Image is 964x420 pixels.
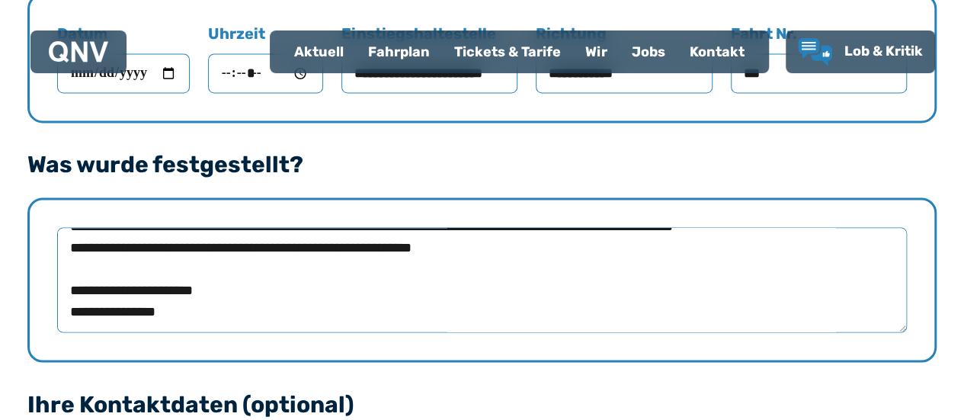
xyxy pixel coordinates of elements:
legend: Was wurde festgestellt? [27,153,303,176]
label: Fahrt Nr. [731,23,908,93]
a: Kontakt [677,32,757,72]
input: Einstiegshaltestelle [341,53,518,93]
span: Lob & Kritik [844,43,923,59]
a: Fahrplan [356,32,442,72]
a: Jobs [620,32,677,72]
input: Richtung [536,53,713,93]
input: Fahrt Nr. [731,53,908,93]
label: Datum [57,23,190,93]
label: Einstiegshaltestelle [341,23,518,93]
a: Lob & Kritik [798,38,923,66]
legend: Ihre Kontaktdaten (optional) [27,393,354,415]
img: QNV Logo [49,41,108,63]
a: Wir [573,32,620,72]
label: Richtung [536,23,713,93]
label: Uhrzeit [208,23,323,93]
a: Tickets & Tarife [442,32,573,72]
a: Aktuell [282,32,356,72]
input: Datum [57,53,190,93]
a: QNV Logo [49,37,108,67]
input: Uhrzeit [208,53,323,93]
